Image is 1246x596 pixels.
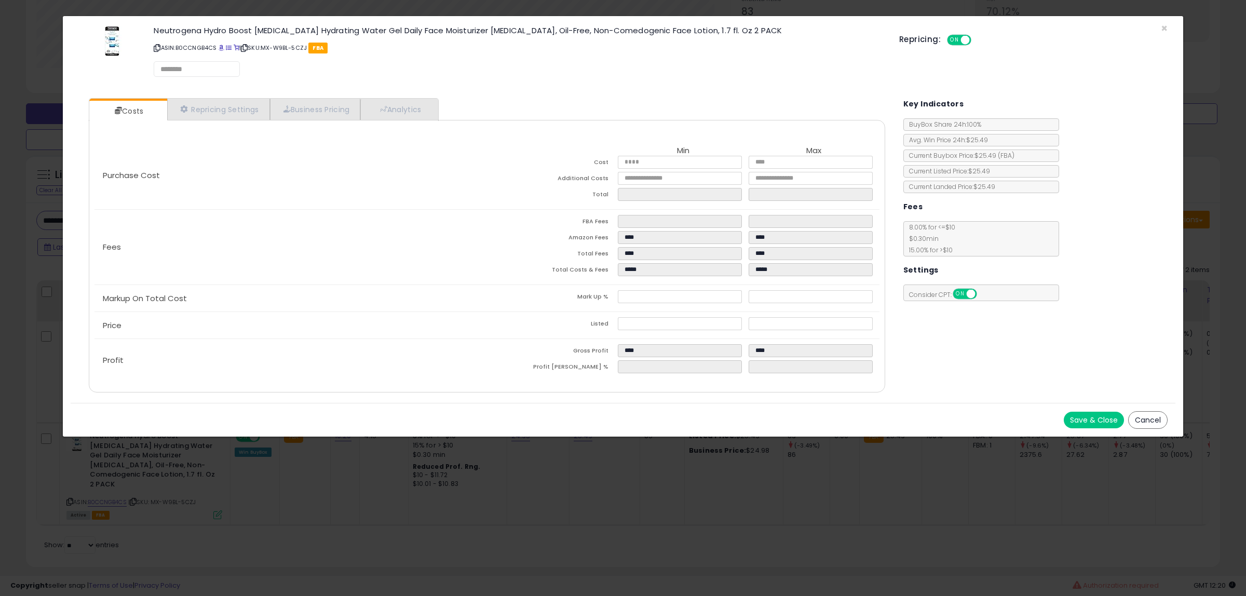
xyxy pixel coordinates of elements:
h5: Fees [903,200,923,213]
span: OFF [975,290,992,299]
span: 8.00 % for <= $10 [904,223,955,254]
p: ASIN: B0CCNGB4CS | SKU: MX-W9BL-5CZJ [154,39,884,56]
td: Gross Profit [487,344,618,360]
th: Max [749,146,879,156]
span: $25.49 [974,151,1014,160]
td: Total Fees [487,247,618,263]
p: Price [94,321,487,330]
span: 15.00 % for > $10 [904,246,953,254]
h3: Neutrogena Hydro Boost [MEDICAL_DATA] Hydrating Water Gel Daily Face Moisturizer [MEDICAL_DATA], ... [154,26,884,34]
button: Save & Close [1064,412,1124,428]
td: Profit [PERSON_NAME] % [487,360,618,376]
p: Purchase Cost [94,171,487,180]
span: ( FBA ) [998,151,1014,160]
a: Your listing only [234,44,239,52]
p: Markup On Total Cost [94,294,487,303]
span: Current Buybox Price: [904,151,1014,160]
span: Consider CPT: [904,290,991,299]
a: Repricing Settings [167,99,270,120]
p: Fees [94,243,487,251]
h5: Settings [903,264,939,277]
a: BuyBox page [219,44,224,52]
td: Total [487,188,618,204]
span: OFF [970,36,986,45]
td: FBA Fees [487,215,618,231]
span: BuyBox Share 24h: 100% [904,120,981,129]
button: Cancel [1128,411,1168,429]
span: ON [954,290,967,299]
span: Current Landed Price: $25.49 [904,182,995,191]
td: Cost [487,156,618,172]
span: ON [948,36,961,45]
a: All offer listings [226,44,232,52]
p: Profit [94,356,487,364]
td: Mark Up % [487,290,618,306]
span: $0.30 min [904,234,939,243]
a: Business Pricing [270,99,361,120]
td: Additional Costs [487,172,618,188]
td: Amazon Fees [487,231,618,247]
th: Min [618,146,749,156]
a: Analytics [360,99,437,120]
h5: Key Indicators [903,98,964,111]
img: 41IhAnKRriL._SL60_.jpg [97,26,128,56]
td: Total Costs & Fees [487,263,618,279]
span: Avg. Win Price 24h: $25.49 [904,136,988,144]
span: Current Listed Price: $25.49 [904,167,990,175]
span: × [1161,21,1168,36]
a: Costs [89,101,166,121]
h5: Repricing: [899,35,941,44]
span: FBA [308,43,328,53]
td: Listed [487,317,618,333]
